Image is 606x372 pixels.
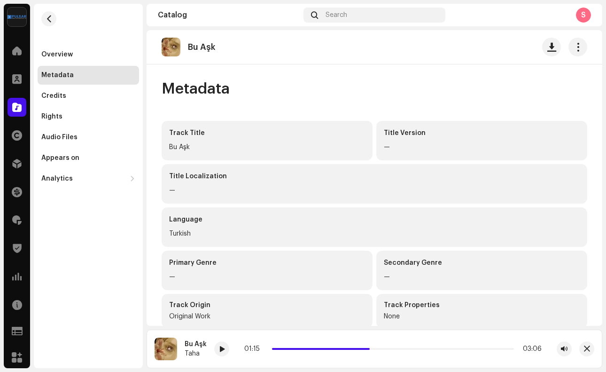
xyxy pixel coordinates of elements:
div: Title Localization [169,172,580,181]
div: Language [169,215,580,224]
div: Appears on [41,154,79,162]
div: Track Properties [384,301,580,309]
img: 1d4ab021-3d3a-477c-8d2a-5ac14ed14e8d [8,8,26,26]
div: Metadata [41,71,74,79]
re-m-nav-item: Overview [38,45,139,64]
div: — [169,271,365,283]
div: 01:15 [244,345,268,353]
img: 100f2671-afdd-47c2-a7e8-123d3e77435b [162,38,180,56]
span: Search [326,11,347,19]
div: Catalog [158,11,300,19]
re-m-nav-item: Metadata [38,66,139,85]
div: Turkish [169,228,580,239]
div: Rights [41,113,62,120]
div: Bu Aşk [185,340,207,348]
div: Track Title [169,128,365,138]
div: Audio Files [41,134,78,141]
img: 100f2671-afdd-47c2-a7e8-123d3e77435b [155,338,177,360]
re-m-nav-dropdown: Analytics [38,169,139,188]
div: Primary Genre [169,258,365,268]
div: Original Work [169,313,365,320]
div: 03:06 [518,345,542,353]
div: Track Origin [169,301,365,309]
div: Credits [41,92,66,100]
div: Taha [185,350,207,357]
div: Title Version [384,128,580,138]
div: S [576,8,591,23]
re-m-nav-item: Rights [38,107,139,126]
div: Analytics [41,175,73,182]
div: — [169,185,580,196]
div: Overview [41,51,73,58]
div: None [384,313,580,320]
div: Bu Aşk [169,142,365,153]
p: Bu Aşk [188,42,215,52]
div: — [384,142,580,153]
span: Metadata [162,79,230,98]
div: Secondary Genre [384,258,580,268]
re-m-nav-item: Credits [38,87,139,105]
re-m-nav-item: Audio Files [38,128,139,147]
re-m-nav-item: Appears on [38,149,139,167]
div: — [384,271,580,283]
